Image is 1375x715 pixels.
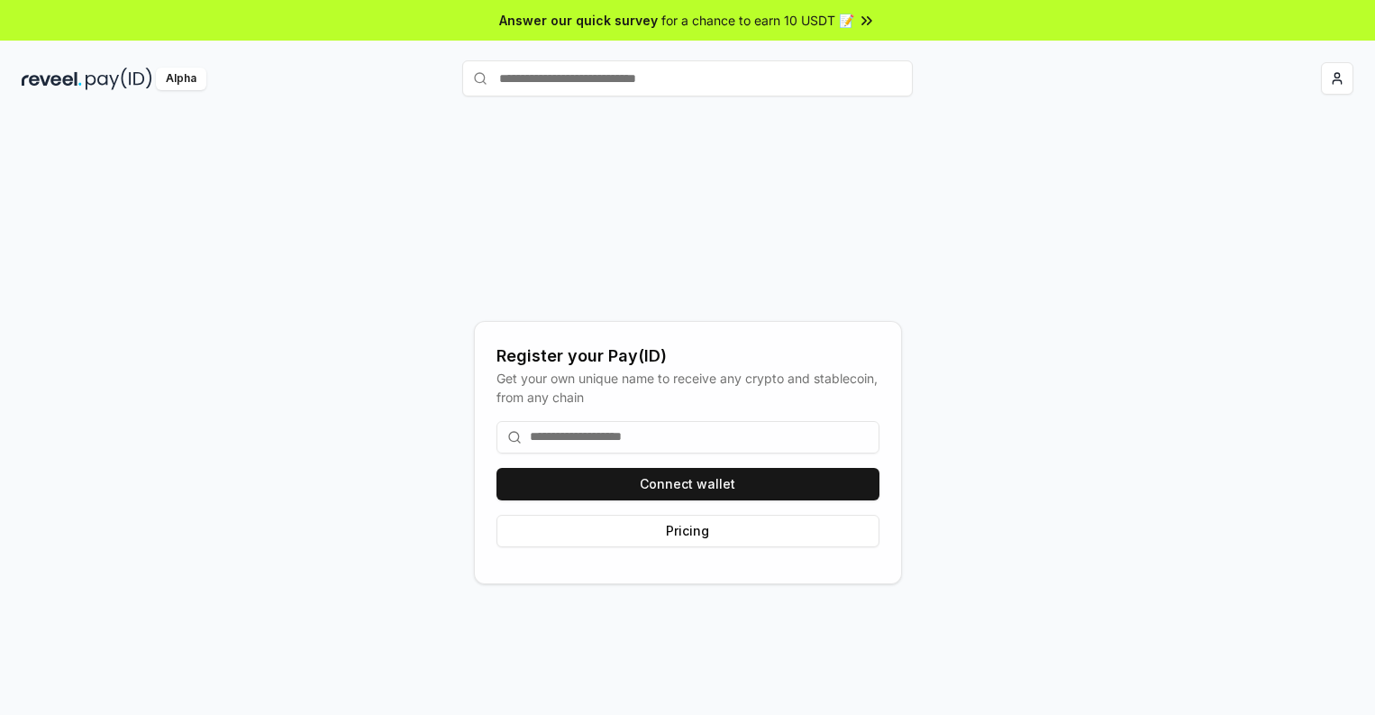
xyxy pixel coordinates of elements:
img: pay_id [86,68,152,90]
button: Connect wallet [496,468,879,500]
div: Register your Pay(ID) [496,344,879,369]
span: Answer our quick survey [499,11,658,30]
button: Pricing [496,515,879,547]
span: for a chance to earn 10 USDT 📝 [661,11,854,30]
div: Alpha [156,68,206,90]
div: Get your own unique name to receive any crypto and stablecoin, from any chain [496,369,879,407]
img: reveel_dark [22,68,82,90]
